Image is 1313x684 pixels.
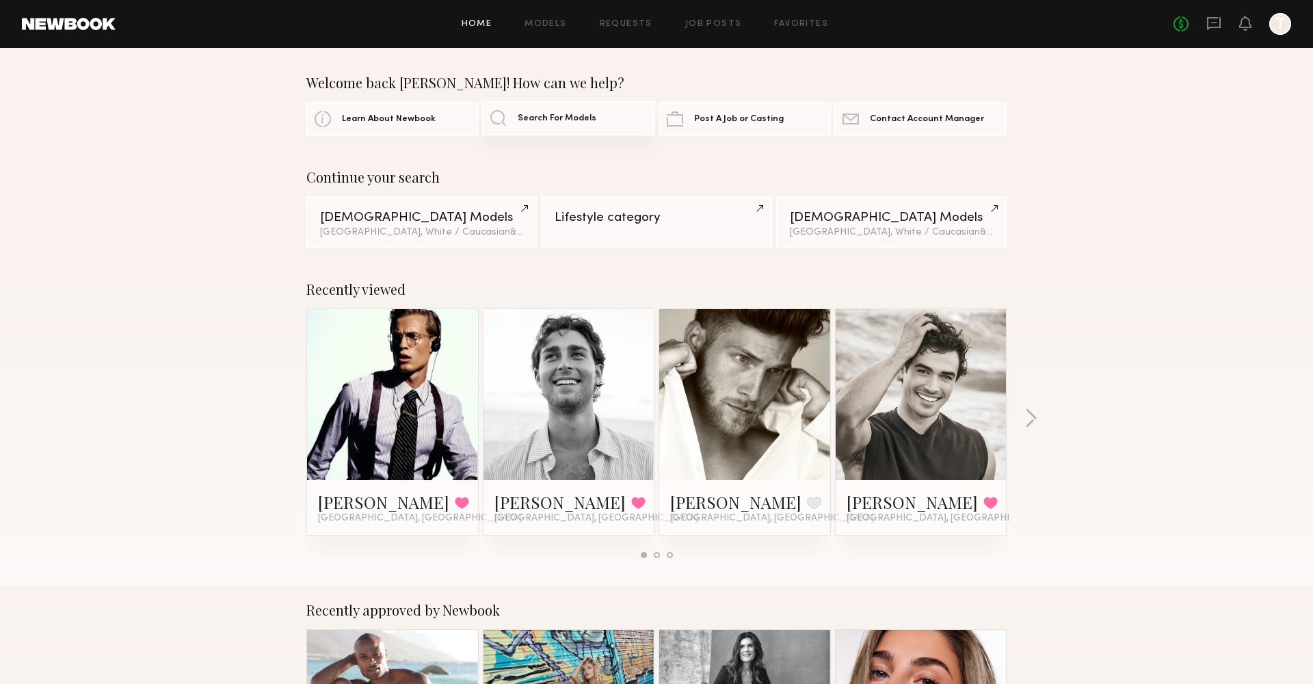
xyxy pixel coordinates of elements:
div: [DEMOGRAPHIC_DATA] Models [320,211,523,224]
a: Models [525,20,566,29]
a: [DEMOGRAPHIC_DATA] Models[GEOGRAPHIC_DATA], White / Caucasian&2other filters [776,196,1007,248]
span: [GEOGRAPHIC_DATA], [GEOGRAPHIC_DATA] [494,513,698,524]
span: [GEOGRAPHIC_DATA], [GEOGRAPHIC_DATA] [318,513,522,524]
div: [GEOGRAPHIC_DATA], White / Caucasian [790,228,993,237]
a: [PERSON_NAME] [318,491,449,513]
span: [GEOGRAPHIC_DATA], [GEOGRAPHIC_DATA] [847,513,1050,524]
a: [PERSON_NAME] [670,491,801,513]
a: [PERSON_NAME] [847,491,978,513]
a: Search For Models [482,101,654,135]
span: & 2 other filter s [980,228,1046,237]
div: Continue your search [306,169,1007,185]
span: Search For Models [518,114,596,123]
span: [GEOGRAPHIC_DATA], [GEOGRAPHIC_DATA] [670,513,874,524]
span: Contact Account Manager [870,115,984,124]
span: Learn About Newbook [342,115,436,124]
div: [GEOGRAPHIC_DATA], White / Caucasian [320,228,523,237]
span: & 3 other filter s [510,228,575,237]
a: Home [462,20,492,29]
div: Lifestyle category [555,211,758,224]
a: Learn About Newbook [306,102,479,136]
a: Lifestyle category [541,196,771,248]
a: Requests [600,20,652,29]
a: Post A Job or Casting [659,102,831,136]
a: [DEMOGRAPHIC_DATA] Models[GEOGRAPHIC_DATA], White / Caucasian&3other filters [306,196,537,248]
span: Post A Job or Casting [694,115,784,124]
a: Contact Account Manager [834,102,1007,136]
a: Job Posts [685,20,742,29]
div: [DEMOGRAPHIC_DATA] Models [790,211,993,224]
a: Favorites [774,20,828,29]
div: Recently viewed [306,281,1007,298]
a: [PERSON_NAME] [494,491,626,513]
a: T [1269,13,1291,35]
div: Welcome back [PERSON_NAME]! How can we help? [306,75,1007,91]
div: Recently approved by Newbook [306,602,1007,618]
